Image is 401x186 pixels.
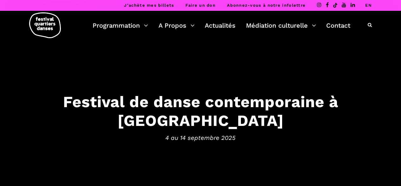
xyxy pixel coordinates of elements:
[205,20,236,31] a: Actualités
[185,3,216,8] a: Faire un don
[93,20,148,31] a: Programmation
[124,3,174,8] a: J’achète mes billets
[365,3,372,8] a: EN
[158,20,195,31] a: A Propos
[29,12,61,38] img: logo-fqd-med
[6,93,395,130] h3: Festival de danse contemporaine à [GEOGRAPHIC_DATA]
[227,3,306,8] a: Abonnez-vous à notre infolettre
[326,20,350,31] a: Contact
[6,133,395,142] span: 4 au 14 septembre 2025
[246,20,316,31] a: Médiation culturelle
